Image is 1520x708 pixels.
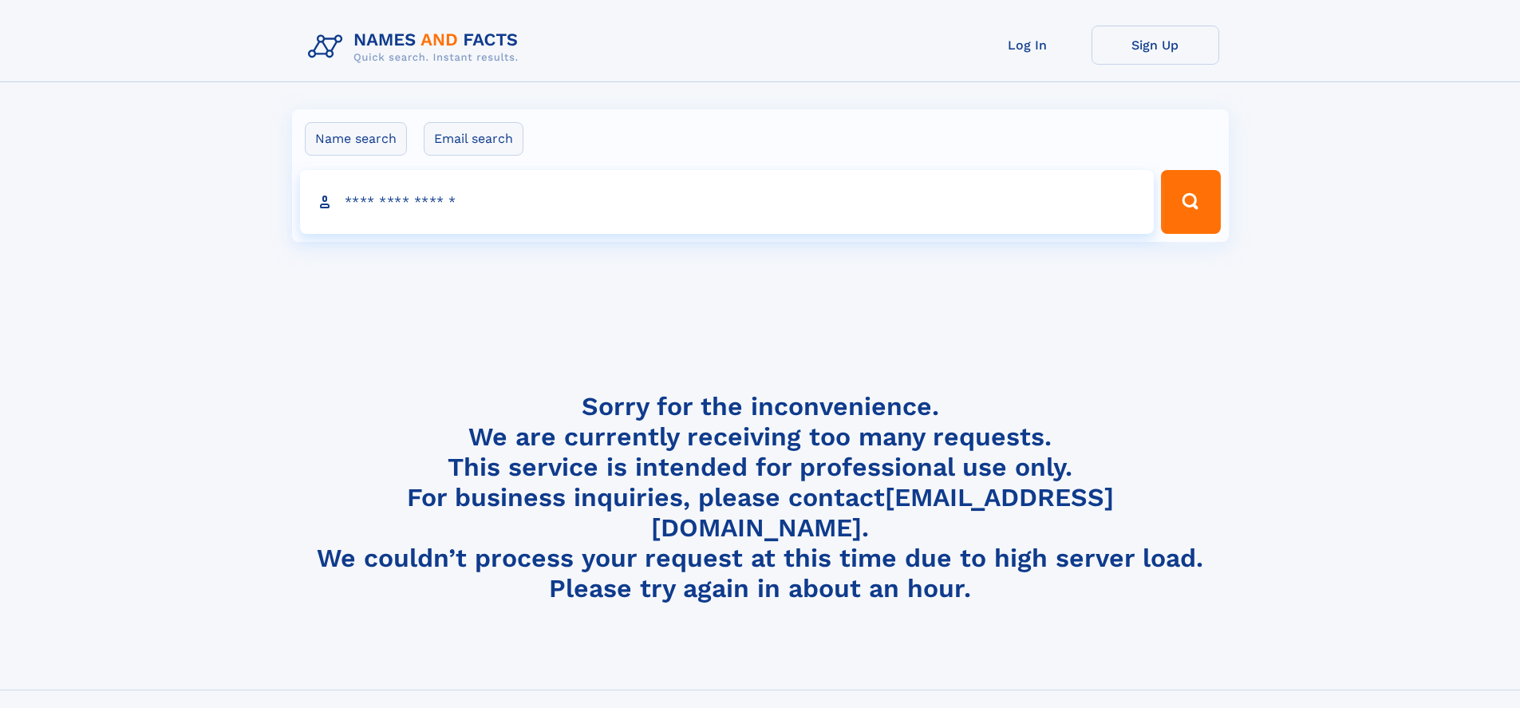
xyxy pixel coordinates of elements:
[1092,26,1219,65] a: Sign Up
[305,122,407,156] label: Name search
[302,391,1219,604] h4: Sorry for the inconvenience. We are currently receiving too many requests. This service is intend...
[302,26,531,69] img: Logo Names and Facts
[1161,170,1220,234] button: Search Button
[300,170,1155,234] input: search input
[651,482,1114,543] a: [EMAIL_ADDRESS][DOMAIN_NAME]
[964,26,1092,65] a: Log In
[424,122,523,156] label: Email search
